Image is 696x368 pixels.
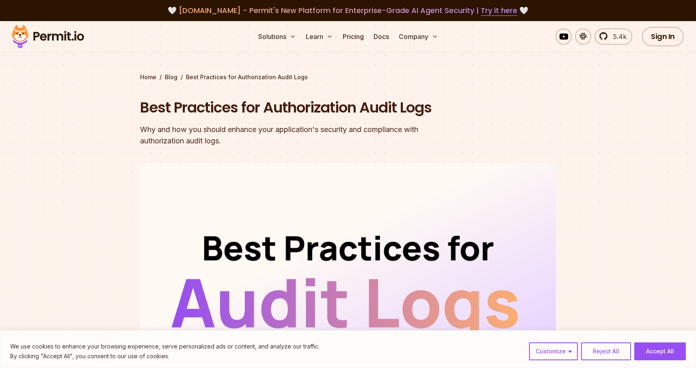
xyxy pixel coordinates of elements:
[608,32,627,41] span: 5.4k
[165,73,177,81] a: Blog
[594,28,632,45] a: 5.4k
[10,342,320,351] p: We use cookies to enhance your browsing experience, serve personalized ads or content, and analyz...
[303,28,336,45] button: Learn
[642,27,684,46] a: Sign In
[8,23,88,50] img: Permit logo
[140,73,156,81] a: Home
[634,342,686,360] button: Accept All
[255,28,299,45] button: Solutions
[396,28,441,45] button: Company
[370,28,392,45] a: Docs
[140,73,556,81] div: / /
[529,342,578,360] button: Customize
[339,28,367,45] a: Pricing
[581,342,631,360] button: Reject All
[140,97,452,118] h1: Best Practices for Authorization Audit Logs
[10,351,320,361] p: By clicking "Accept All", you consent to our use of cookies.
[19,5,677,16] div: 🤍 🤍
[179,5,517,15] span: [DOMAIN_NAME] - Permit's New Platform for Enterprise-Grade AI Agent Security |
[481,5,517,16] a: Try it here
[140,124,452,147] div: Why and how you should enhance your application's security and compliance with authorization audi...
